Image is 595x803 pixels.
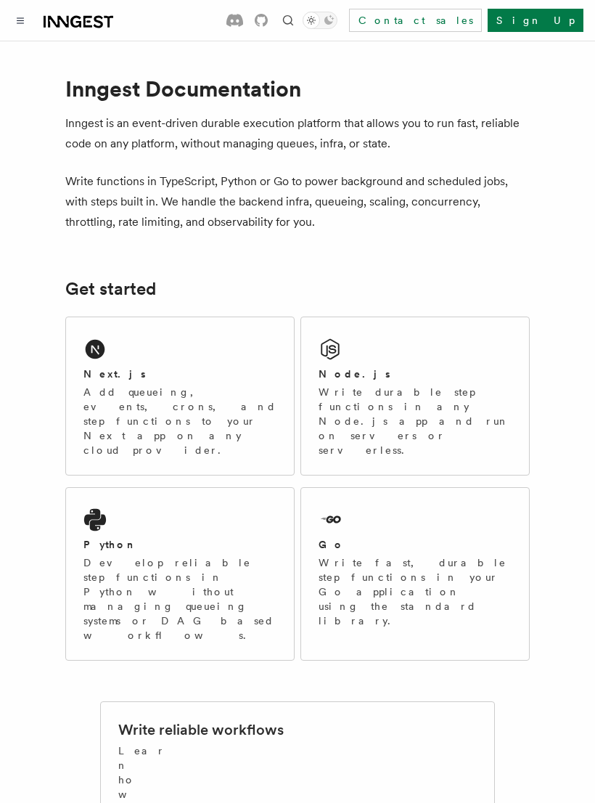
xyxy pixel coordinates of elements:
a: Next.jsAdd queueing, events, crons, and step functions to your Next app on any cloud provider. [65,317,295,476]
h2: Next.js [83,367,146,381]
a: Contact sales [349,9,482,32]
h2: Go [319,537,345,552]
h2: Node.js [319,367,390,381]
p: Write durable step functions in any Node.js app and run on servers or serverless. [319,385,512,457]
button: Toggle navigation [12,12,29,29]
p: Add queueing, events, crons, and step functions to your Next app on any cloud provider. [83,385,276,457]
a: GoWrite fast, durable step functions in your Go application using the standard library. [300,487,530,661]
p: Inngest is an event-driven durable execution platform that allows you to run fast, reliable code ... [65,113,530,154]
p: Write functions in TypeScript, Python or Go to power background and scheduled jobs, with steps bu... [65,171,530,232]
h2: Python [83,537,137,552]
button: Toggle dark mode [303,12,337,29]
p: Develop reliable step functions in Python without managing queueing systems or DAG based workflows. [83,555,276,643]
h1: Inngest Documentation [65,76,530,102]
a: Node.jsWrite durable step functions in any Node.js app and run on servers or serverless. [300,317,530,476]
a: Get started [65,279,156,299]
a: Sign Up [488,9,583,32]
h2: Write reliable workflows [118,720,284,740]
a: PythonDevelop reliable step functions in Python without managing queueing systems or DAG based wo... [65,487,295,661]
button: Find something... [279,12,297,29]
p: Write fast, durable step functions in your Go application using the standard library. [319,555,512,628]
